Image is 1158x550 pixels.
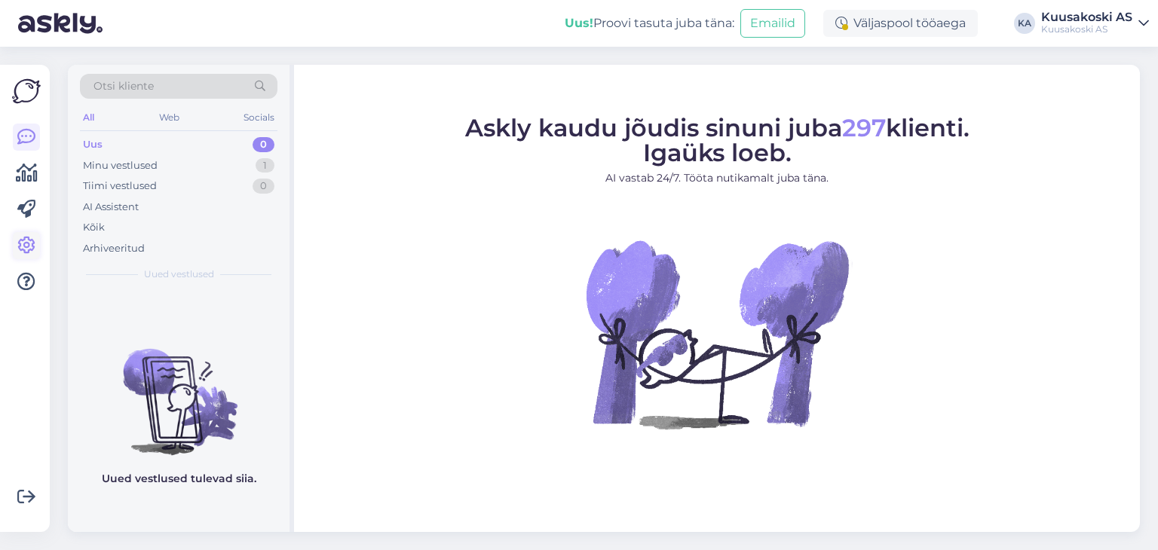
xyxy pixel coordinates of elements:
div: Proovi tasuta juba täna: [565,14,734,32]
div: Väljaspool tööaega [823,10,978,37]
div: Kuusakoski AS [1041,23,1132,35]
p: Uued vestlused tulevad siia. [102,471,256,487]
div: Socials [240,108,277,127]
img: Askly Logo [12,77,41,105]
p: AI vastab 24/7. Tööta nutikamalt juba täna. [465,170,970,186]
div: KA [1014,13,1035,34]
div: All [80,108,97,127]
div: Kuusakoski AS [1041,11,1132,23]
span: Uued vestlused [144,267,214,281]
div: 0 [253,137,274,152]
div: 1 [256,158,274,173]
div: Arhiveeritud [83,241,145,256]
img: No Chat active [581,198,853,469]
div: Kõik [83,220,105,235]
span: Askly kaudu jõudis sinuni juba klienti. Igaüks loeb. [465,113,970,167]
div: AI Assistent [83,200,139,215]
div: Web [156,108,182,127]
div: Minu vestlused [83,158,158,173]
span: 297 [842,113,886,142]
a: Kuusakoski ASKuusakoski AS [1041,11,1149,35]
div: Uus [83,137,103,152]
b: Uus! [565,16,593,30]
button: Emailid [740,9,805,38]
img: No chats [68,322,289,457]
div: Tiimi vestlused [83,179,157,194]
div: 0 [253,179,274,194]
span: Otsi kliente [93,78,154,94]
